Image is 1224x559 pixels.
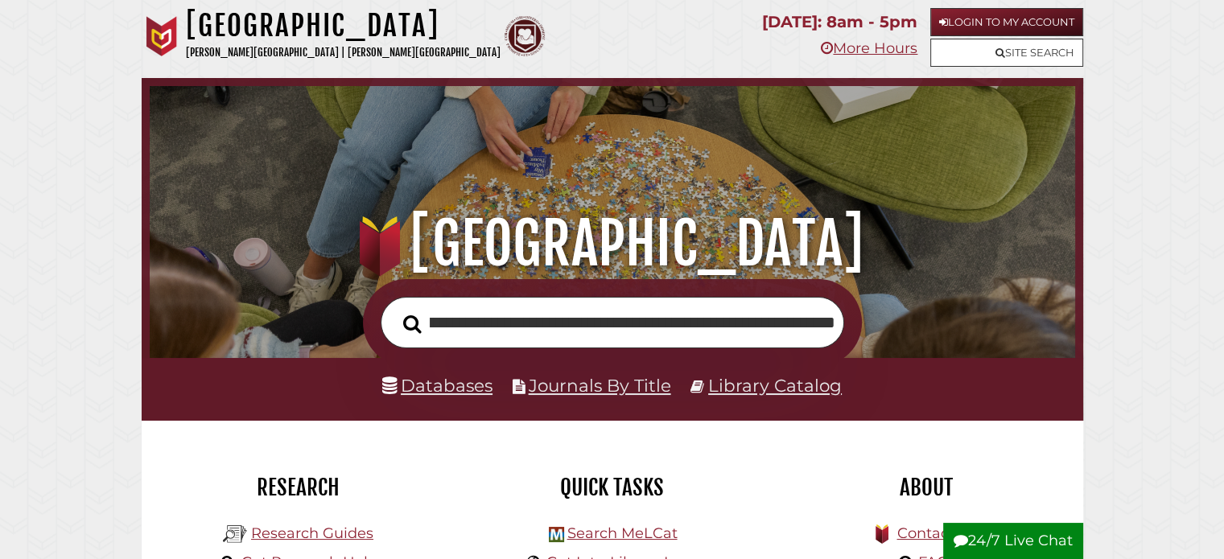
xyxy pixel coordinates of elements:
[468,474,757,501] h2: Quick Tasks
[395,310,430,338] button: Search
[821,39,917,57] a: More Hours
[930,39,1083,67] a: Site Search
[529,375,671,396] a: Journals By Title
[382,375,492,396] a: Databases
[223,522,247,546] img: Hekman Library Logo
[781,474,1071,501] h2: About
[505,16,545,56] img: Calvin Theological Seminary
[930,8,1083,36] a: Login to My Account
[403,314,422,333] i: Search
[154,474,443,501] h2: Research
[142,16,182,56] img: Calvin University
[708,375,842,396] a: Library Catalog
[167,208,1056,279] h1: [GEOGRAPHIC_DATA]
[186,8,501,43] h1: [GEOGRAPHIC_DATA]
[567,524,677,542] a: Search MeLCat
[896,524,976,542] a: Contact Us
[549,527,564,542] img: Hekman Library Logo
[186,43,501,62] p: [PERSON_NAME][GEOGRAPHIC_DATA] | [PERSON_NAME][GEOGRAPHIC_DATA]
[251,524,373,542] a: Research Guides
[762,8,917,36] p: [DATE]: 8am - 5pm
